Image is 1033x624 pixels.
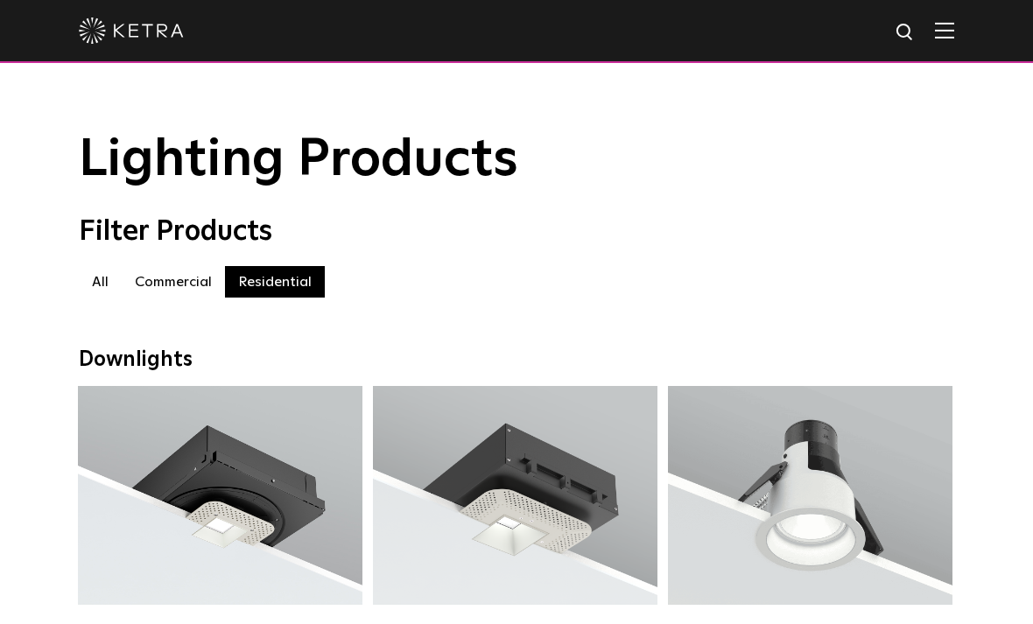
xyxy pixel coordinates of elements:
[935,22,954,39] img: Hamburger%20Nav.svg
[79,134,518,186] span: Lighting Products
[79,215,954,249] div: Filter Products
[79,18,184,44] img: ketra-logo-2019-white
[79,266,122,298] label: All
[79,347,954,373] div: Downlights
[122,266,225,298] label: Commercial
[895,22,917,44] img: search icon
[225,266,325,298] label: Residential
